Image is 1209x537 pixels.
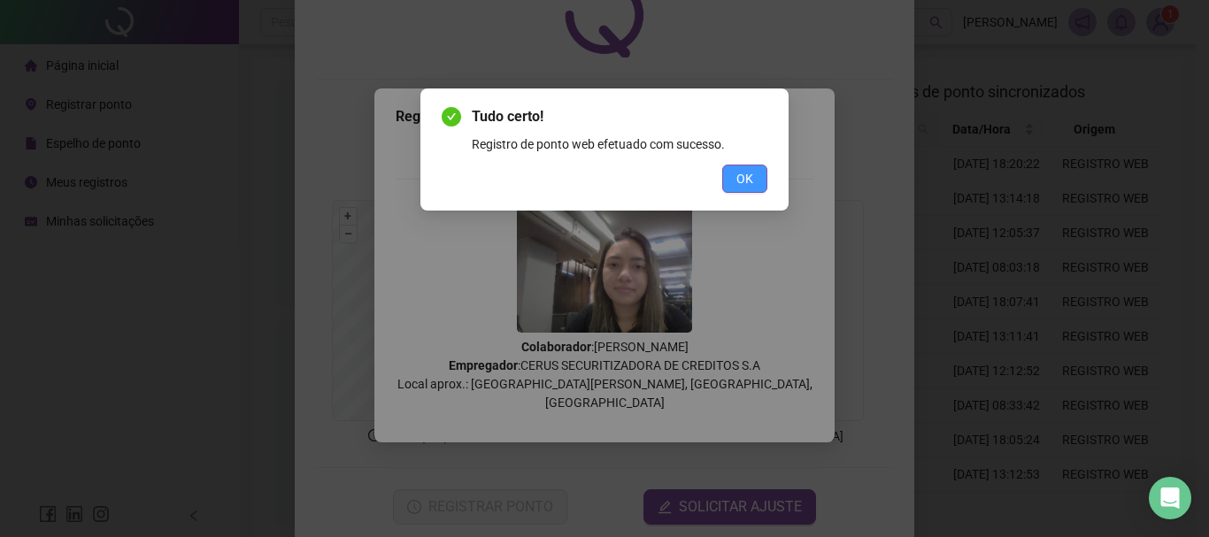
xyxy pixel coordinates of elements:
[472,134,767,154] div: Registro de ponto web efetuado com sucesso.
[1149,477,1191,519] div: Open Intercom Messenger
[472,106,767,127] span: Tudo certo!
[442,107,461,127] span: check-circle
[736,169,753,188] span: OK
[722,165,767,193] button: OK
